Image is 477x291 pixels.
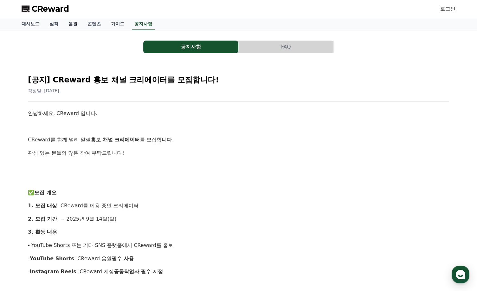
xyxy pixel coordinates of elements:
a: 콘텐츠 [82,18,106,30]
button: FAQ [238,41,333,53]
strong: 모집 개요 [34,190,56,196]
a: 대화 [42,201,82,217]
a: 음원 [63,18,82,30]
strong: YouTube Shorts [30,255,74,262]
strong: 홍보 채널 크리에이터 [91,137,140,143]
a: 로그인 [440,5,455,13]
p: : [28,228,449,236]
p: - : CReward 계정 [28,268,449,276]
strong: 2. 모집 기간 [28,216,57,222]
strong: 3. 활동 내용 [28,229,57,235]
a: 대시보드 [16,18,44,30]
p: 관심 있는 분들의 많은 참여 부탁드립니다! [28,149,449,157]
span: 대화 [58,211,66,216]
strong: 1. 모집 대상 [28,203,57,209]
strong: 필수 사용 [112,255,134,262]
strong: 공동작업자 필수 지정 [114,268,163,275]
p: 안녕하세요, CReward 입니다. [28,109,449,118]
a: 공지사항 [132,18,155,30]
p: : CReward를 이용 중인 크리에이터 [28,202,449,210]
a: CReward [22,4,69,14]
strong: Instagram Reels [30,268,76,275]
h2: [공지] CReward 홍보 채널 크리에이터를 모집합니다! [28,75,449,85]
p: - YouTube Shorts 또는 기타 SNS 플랫폼에서 CReward를 홍보 [28,241,449,249]
p: CReward를 함께 널리 알릴 를 모집합니다. [28,136,449,144]
a: 실적 [44,18,63,30]
a: 가이드 [106,18,129,30]
p: : ~ 2025년 9월 14일(일) [28,215,449,223]
a: 설정 [82,201,122,217]
span: 홈 [20,210,24,216]
a: 공지사항 [143,41,238,53]
span: CReward [32,4,69,14]
span: 작성일: [DATE] [28,88,59,93]
p: - : CReward 음원 [28,255,449,263]
a: 홈 [2,201,42,217]
p: ✅ [28,189,449,197]
button: 공지사항 [143,41,238,53]
span: 설정 [98,210,106,216]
